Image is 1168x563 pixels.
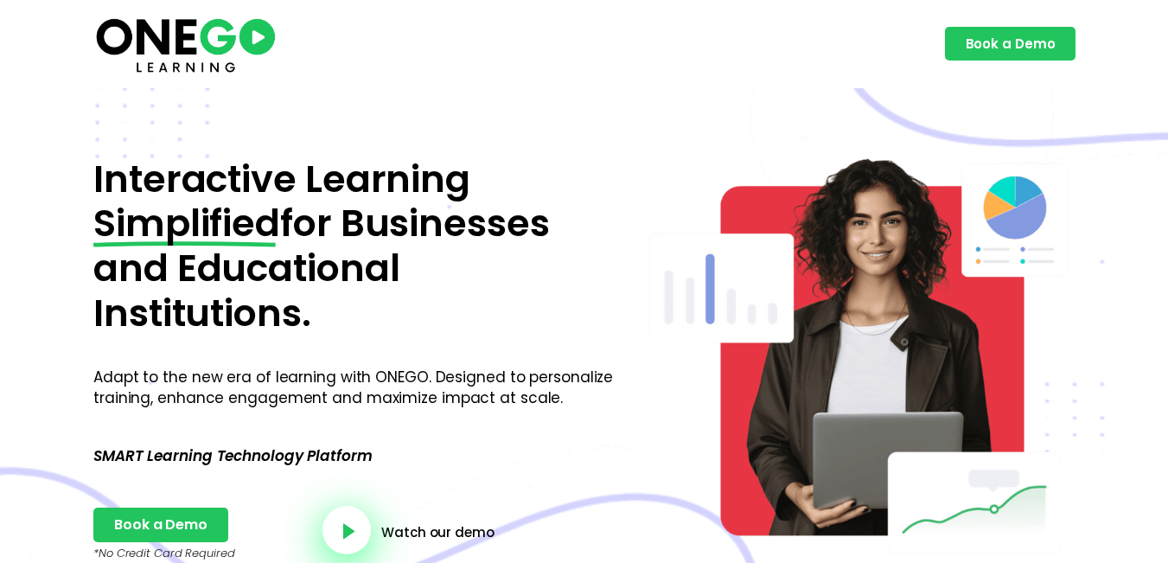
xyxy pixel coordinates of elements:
[93,153,470,205] span: Interactive Learning
[93,368,616,409] p: Adapt to the new era of learning with ONEGO. Designed to personalize training, enhance engagement...
[322,506,371,554] a: video-button
[93,545,235,561] em: *No Credit Card Required
[93,202,280,246] span: Simplified
[945,27,1076,61] a: Book a Demo
[93,197,550,338] span: for Businesses and Educational Institutions.
[966,37,1056,50] span: Book a Demo
[381,526,495,539] a: Watch our demo
[114,518,207,532] span: Book a Demo
[93,508,228,542] a: Book a Demo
